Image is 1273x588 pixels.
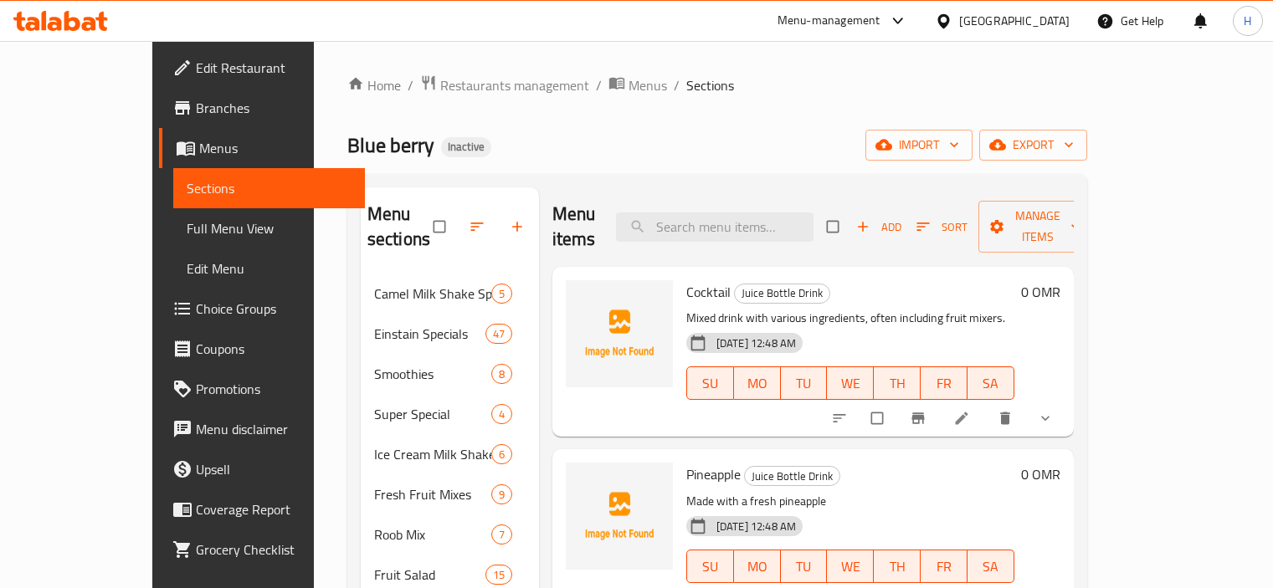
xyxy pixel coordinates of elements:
span: 6 [492,447,511,463]
a: Upsell [159,449,365,489]
span: Select section [817,211,852,243]
span: Smoothies [374,364,491,384]
span: Fruit Salad [374,565,485,585]
span: [DATE] 12:48 AM [710,335,803,351]
button: MO [734,550,781,583]
img: Cocktail [566,280,673,387]
span: Sort [916,217,968,237]
span: 15 [486,567,511,583]
span: Juice Bottle Drink [735,284,829,303]
span: TH [880,555,914,579]
span: 5 [492,286,511,302]
div: items [491,404,512,424]
a: Coverage Report [159,489,365,529]
span: Sort items [906,214,978,240]
span: Super Special [374,404,491,424]
button: SA [968,550,1014,583]
span: MO [741,555,774,579]
button: Branch-specific-item [900,400,940,437]
div: Camel Milk Shake Special5 [361,274,539,314]
a: Edit menu item [953,410,973,427]
span: Select to update [861,402,896,434]
div: Einstain Specials47 [361,314,539,354]
div: items [485,324,512,344]
span: Add [856,217,901,237]
button: TH [874,366,921,400]
span: Sections [686,75,734,95]
span: TH [880,371,914,396]
a: Coupons [159,329,365,369]
a: Grocery Checklist [159,529,365,570]
button: FR [921,366,968,400]
span: Menus [629,75,667,95]
p: Made with a fresh pineapple [686,491,1014,512]
a: Edit Menu [173,248,365,289]
span: Cocktail [686,279,731,304]
div: [GEOGRAPHIC_DATA] [959,12,1070,30]
span: Roob Mix [374,524,491,545]
button: show more [1027,400,1067,437]
h2: Menu sections [367,202,434,252]
nav: breadcrumb [347,74,1087,96]
span: 8 [492,366,511,382]
span: [DATE] 12:48 AM [710,519,803,534]
span: Ice Cream Milk Shake [374,444,491,464]
div: Ice Cream Milk Shake6 [361,434,539,474]
span: Coupons [196,339,352,359]
a: Promotions [159,369,365,409]
span: Choice Groups [196,299,352,319]
button: MO [734,366,781,400]
div: Super Special4 [361,394,539,434]
a: Home [347,75,401,95]
div: items [491,364,512,384]
a: Restaurants management [420,74,589,96]
span: Blue berry [347,126,434,164]
div: items [491,444,512,464]
span: SU [694,555,727,579]
h6: 0 OMR [1021,280,1060,304]
div: Menu-management [778,11,880,31]
span: MO [741,371,774,396]
a: Full Menu View [173,208,365,248]
span: Inactive [441,140,491,154]
button: TU [781,366,828,400]
span: H [1244,12,1251,30]
div: Fresh Fruit Mixes9 [361,474,539,514]
span: Camel Milk Shake Special [374,284,491,304]
span: Promotions [196,379,352,399]
span: TU [788,371,821,396]
li: / [674,75,680,95]
span: Restaurants management [440,75,589,95]
span: Juice Bottle Drink [745,467,839,486]
button: Add [852,214,906,240]
img: Pineapple [566,463,673,570]
button: import [865,130,973,161]
span: Sections [187,178,352,198]
div: Juice Bottle Drink [734,284,830,304]
a: Sections [173,168,365,208]
span: Select all sections [423,211,459,243]
div: items [491,484,512,504]
span: Sort sections [459,208,499,245]
span: Full Menu View [187,218,352,238]
span: Pineapple [686,462,741,487]
button: delete [987,400,1027,437]
div: items [491,284,512,304]
span: Einstain Specials [374,324,485,344]
div: Inactive [441,137,491,157]
a: Edit Restaurant [159,48,365,88]
span: FR [927,371,961,396]
a: Choice Groups [159,289,365,329]
div: Roob Mix7 [361,514,539,555]
span: SU [694,371,727,396]
span: Upsell [196,459,352,479]
button: TH [874,550,921,583]
div: items [485,565,512,585]
span: Add item [852,214,906,240]
span: 47 [486,326,511,342]
h6: 0 OMR [1021,463,1060,486]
